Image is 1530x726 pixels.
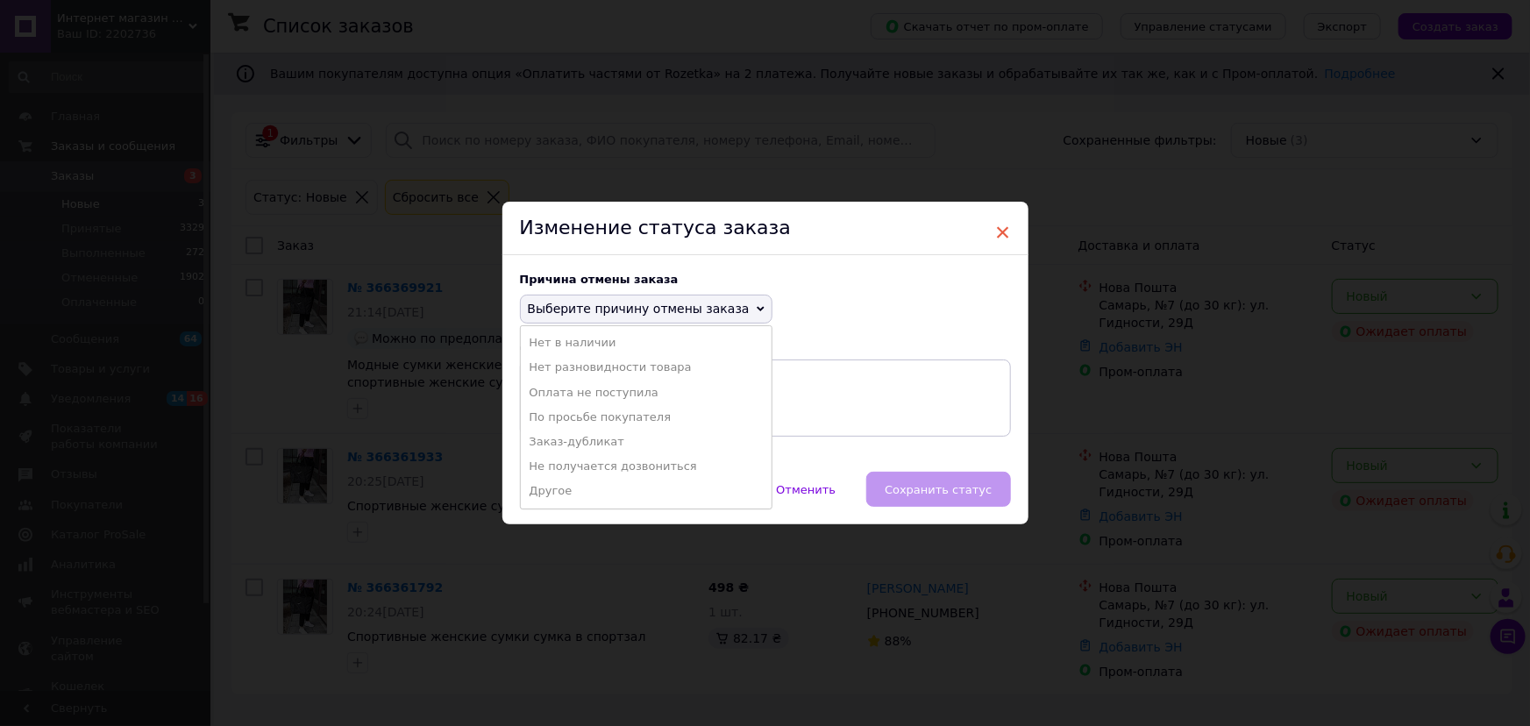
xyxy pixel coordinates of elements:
li: Оплата не поступила [521,381,772,405]
li: Другое [521,479,772,503]
span: × [995,217,1011,247]
span: Выберите причину отмены заказа [528,302,750,316]
li: Нет в наличии [521,331,772,355]
li: Нет разновидности товара [521,355,772,380]
div: Причина отмены заказа [520,273,1011,286]
li: По просьбе покупателя [521,405,772,430]
button: Отменить [758,472,854,507]
div: Изменение статуса заказа [502,202,1028,255]
span: Отменить [776,483,836,496]
li: Не получается дозвониться [521,454,772,479]
li: Заказ-дубликат [521,430,772,454]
